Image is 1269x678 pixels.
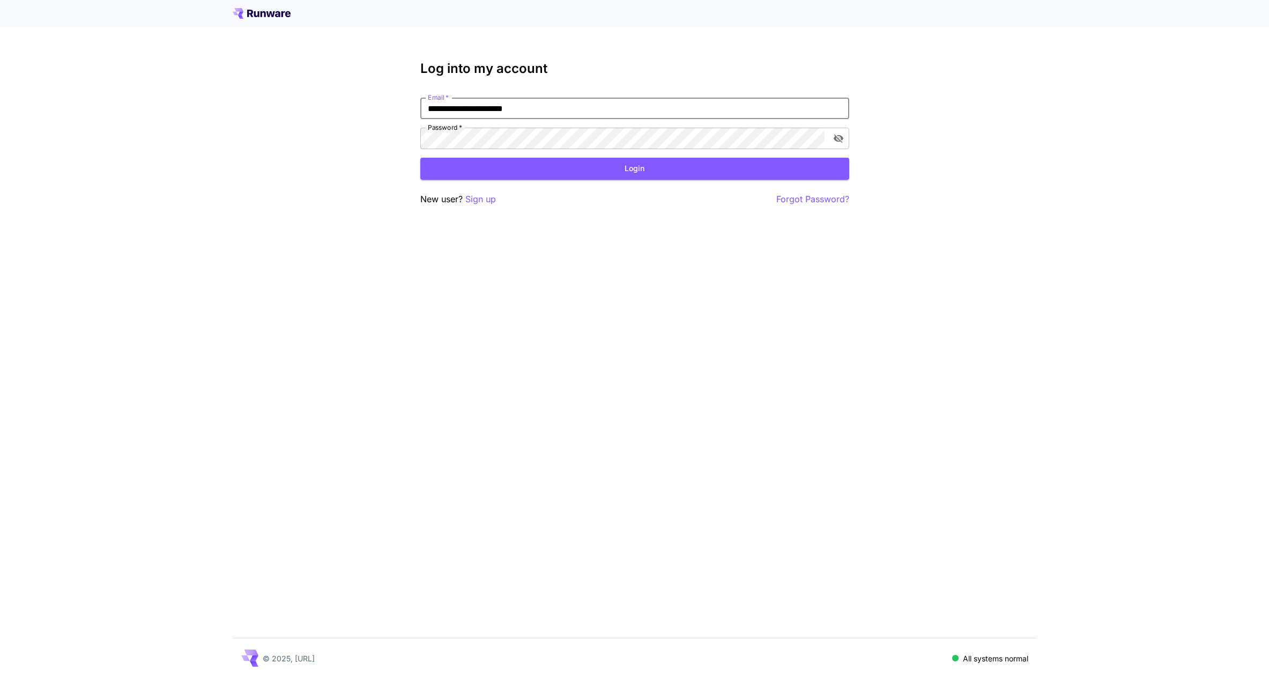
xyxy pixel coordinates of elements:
button: Login [420,158,849,180]
button: toggle password visibility [829,129,848,148]
h3: Log into my account [420,61,849,76]
label: Email [428,93,449,102]
p: New user? [420,193,496,206]
button: Sign up [465,193,496,206]
p: All systems normal [963,653,1028,664]
p: © 2025, [URL] [263,653,315,664]
label: Password [428,123,462,132]
button: Forgot Password? [776,193,849,206]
